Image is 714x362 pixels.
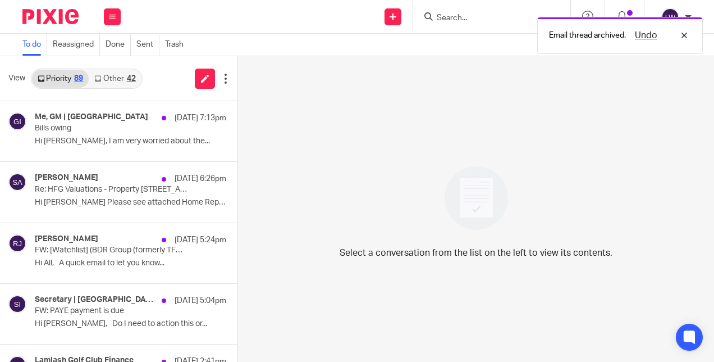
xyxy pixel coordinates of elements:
[437,159,515,237] img: image
[8,73,25,84] span: View
[8,234,26,252] img: svg%3E
[136,34,159,56] a: Sent
[106,34,131,56] a: Done
[22,34,47,56] a: To do
[35,137,226,146] p: Hi [PERSON_NAME], I am very worried about the...
[74,75,83,83] div: 89
[35,173,98,183] h4: [PERSON_NAME]
[35,319,226,329] p: Hi [PERSON_NAME], Do I need to action this or...
[175,112,226,124] p: [DATE] 7:13pm
[549,30,626,41] p: Email thread archived.
[340,246,612,260] p: Select a conversation from the list on the left to view its contents.
[8,295,26,313] img: svg%3E
[35,185,188,194] p: Re: HFG Valuations - Property [STREET_ADDRESS][PERSON_NAME] - Please confirm if/when refurb will ...
[8,112,26,130] img: svg%3E
[35,259,226,268] p: Hi All, A quick email to let you know...
[22,9,79,24] img: Pixie
[89,70,141,88] a: Other42
[32,70,89,88] a: Priority89
[35,124,188,133] p: Bills owing
[53,34,100,56] a: Reassigned
[175,295,226,306] p: [DATE] 5:04pm
[35,112,148,122] h4: Me, GM | [GEOGRAPHIC_DATA]
[35,306,188,316] p: FW: PAYE payment is due
[35,198,226,207] p: Hi [PERSON_NAME] Please see attached Home Report...
[35,246,188,255] p: FW: [Watchlist] (BDR Group (formerly TFM/Tru)) - TT-13514-LYR - Layer License
[175,173,226,184] p: [DATE] 6:26pm
[35,234,98,244] h4: [PERSON_NAME]
[661,8,679,26] img: svg%3E
[175,234,226,246] p: [DATE] 5:24pm
[8,173,26,191] img: svg%3E
[35,295,156,305] h4: Secretary | [GEOGRAPHIC_DATA]
[165,34,189,56] a: Trash
[127,75,136,83] div: 42
[631,29,661,42] button: Undo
